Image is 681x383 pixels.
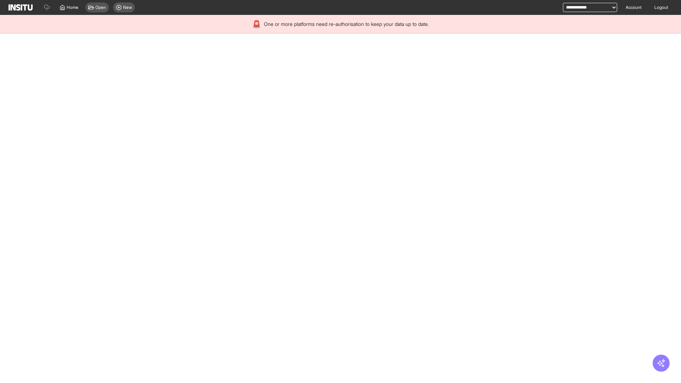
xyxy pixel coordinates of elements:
[123,5,132,10] span: New
[252,19,261,29] div: 🚨
[95,5,106,10] span: Open
[67,5,78,10] span: Home
[9,4,33,11] img: Logo
[264,21,429,28] span: One or more platforms need re-authorisation to keep your data up to date.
